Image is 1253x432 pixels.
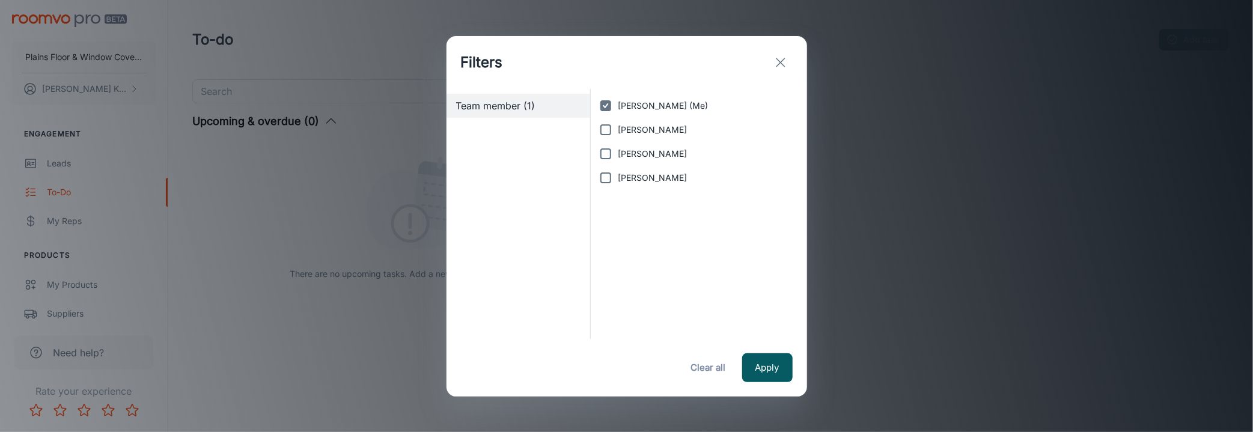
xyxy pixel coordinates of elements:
button: Apply [742,353,793,382]
span: Team member (1) [456,99,581,113]
button: Clear all [684,353,733,382]
h1: Filters [461,52,503,73]
span: [PERSON_NAME] (Me) [618,99,708,112]
span: [PERSON_NAME] [618,147,687,160]
span: [PERSON_NAME] [618,123,687,136]
span: [PERSON_NAME] [618,171,687,184]
button: exit [769,50,793,75]
div: Team member (1) [447,94,591,118]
